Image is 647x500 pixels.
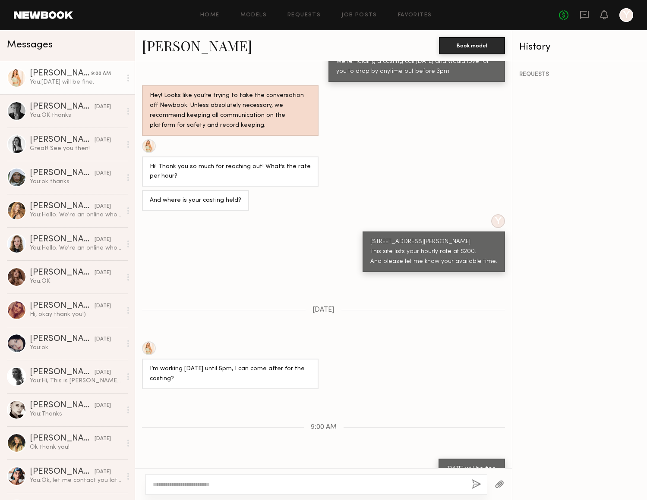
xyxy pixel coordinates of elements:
div: Ok thank you! [30,443,122,451]
a: Home [200,12,220,18]
div: [DATE] will be fine. [446,464,497,474]
div: [DATE] [95,136,111,144]
div: [PERSON_NAME] [30,302,95,310]
div: [DATE] [95,335,111,344]
span: Messages [7,40,53,50]
div: [DATE] [95,203,111,211]
div: [DATE] [95,103,111,111]
div: Hi! Thank you so much for reaching out! What’s the rate per hour? [150,162,311,182]
div: [DATE] [95,435,111,443]
a: Favorites [398,12,432,18]
div: You: Hello. We're an online wholesale clothing company. You can find us by searching for hapticsu... [30,211,122,219]
div: You: Thanks [30,410,122,418]
div: I’m working [DATE] until 5pm, I can come after for the casting? [150,364,311,384]
button: Book model [439,37,505,54]
div: You: OK thanks [30,111,122,119]
div: [DATE] [95,236,111,244]
div: You: Ok, let me contact you later. Thank you! [30,476,122,484]
a: Book model [439,41,505,49]
span: [DATE] [312,306,335,314]
div: History [519,42,640,52]
div: [PERSON_NAME] [30,401,95,410]
div: [PERSON_NAME] [30,468,95,476]
a: [PERSON_NAME] [142,36,252,55]
a: Job Posts [341,12,377,18]
div: [DATE] [95,169,111,178]
div: Great! See you then! [30,144,122,153]
div: [PERSON_NAME] [30,434,95,443]
div: You: ok thanks [30,178,122,186]
div: [PERSON_NAME] [30,169,95,178]
div: [PERSON_NAME] [30,103,95,111]
div: [PERSON_NAME] [30,368,95,377]
span: 9:00 AM [311,424,337,431]
div: [DATE] [95,302,111,310]
div: [DATE] [95,269,111,277]
div: You: [DATE] will be fine. [30,78,122,86]
div: [PERSON_NAME] [30,235,95,244]
div: Hi, okay thank you!) [30,310,122,319]
div: [DATE] [95,402,111,410]
div: [DATE] [95,369,111,377]
div: [PERSON_NAME] [30,269,95,277]
a: Models [240,12,267,18]
div: Hey! Looks like you’re trying to take the conversation off Newbook. Unless absolutely necessary, ... [150,91,311,131]
div: [STREET_ADDRESS][PERSON_NAME] This site lists your hourly rate at $200. And please let me know yo... [370,237,497,267]
div: And where is your casting held? [150,196,241,206]
div: You: ok [30,344,122,352]
a: Y [619,8,633,22]
div: [PERSON_NAME] [30,202,95,211]
div: [PERSON_NAME] [30,69,91,78]
div: [DATE] [95,468,111,476]
div: You: Hi, This is [PERSON_NAME] from Hapticsusa, wholesale company. Can you stop by for the castin... [30,377,122,385]
div: [PERSON_NAME] [30,136,95,144]
div: [PERSON_NAME] [30,335,95,344]
a: Requests [287,12,321,18]
div: REQUESTS [519,72,640,78]
div: 9:00 AM [91,70,111,78]
div: You: OK [30,277,122,285]
div: You: Hello. We're an online wholesale clothing company. You can find us by searching for hapticsu... [30,244,122,252]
